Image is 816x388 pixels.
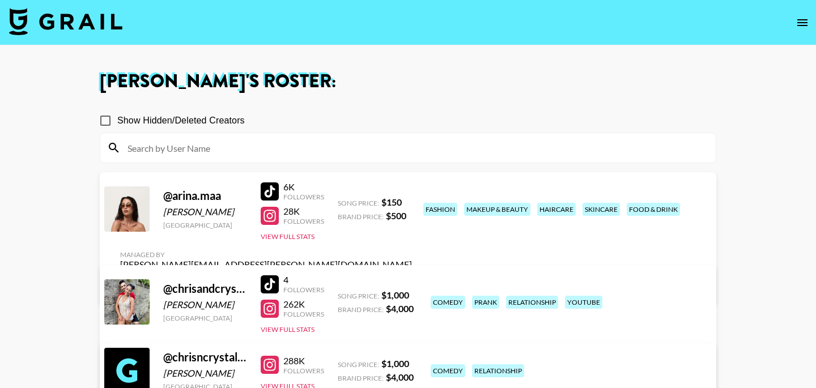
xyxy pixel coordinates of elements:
[120,250,412,259] div: Managed By
[381,197,402,207] strong: $ 150
[565,296,602,309] div: youtube
[791,11,814,34] button: open drawer
[120,259,412,270] div: [PERSON_NAME][EMAIL_ADDRESS][PERSON_NAME][DOMAIN_NAME]
[338,360,379,369] span: Song Price:
[163,299,247,310] div: [PERSON_NAME]
[117,114,245,127] span: Show Hidden/Deleted Creators
[464,203,530,216] div: makeup & beauty
[627,203,680,216] div: food & drink
[472,296,499,309] div: prank
[283,299,324,310] div: 262K
[283,366,324,375] div: Followers
[283,355,324,366] div: 288K
[386,210,406,221] strong: $ 500
[283,206,324,217] div: 28K
[386,372,414,382] strong: $ 4,000
[338,212,384,221] span: Brand Price:
[431,364,465,377] div: comedy
[386,303,414,314] strong: $ 4,000
[163,368,247,379] div: [PERSON_NAME]
[163,350,247,364] div: @ chrisncrystal14
[506,296,558,309] div: relationship
[163,221,247,229] div: [GEOGRAPHIC_DATA]
[431,296,465,309] div: comedy
[9,8,122,35] img: Grail Talent
[283,285,324,294] div: Followers
[163,206,247,218] div: [PERSON_NAME]
[583,203,620,216] div: skincare
[163,282,247,296] div: @ chrisandcrystal1
[283,310,324,318] div: Followers
[338,199,379,207] span: Song Price:
[283,217,324,225] div: Followers
[163,189,247,203] div: @ arina.maa
[100,73,716,91] h1: [PERSON_NAME] 's Roster:
[381,289,409,300] strong: $ 1,000
[381,358,409,369] strong: $ 1,000
[283,274,324,285] div: 4
[163,314,247,322] div: [GEOGRAPHIC_DATA]
[283,193,324,201] div: Followers
[261,325,314,334] button: View Full Stats
[121,139,709,157] input: Search by User Name
[283,181,324,193] div: 6K
[537,203,576,216] div: haircare
[338,374,384,382] span: Brand Price:
[472,364,524,377] div: relationship
[423,203,457,216] div: fashion
[261,232,314,241] button: View Full Stats
[338,292,379,300] span: Song Price:
[338,305,384,314] span: Brand Price:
